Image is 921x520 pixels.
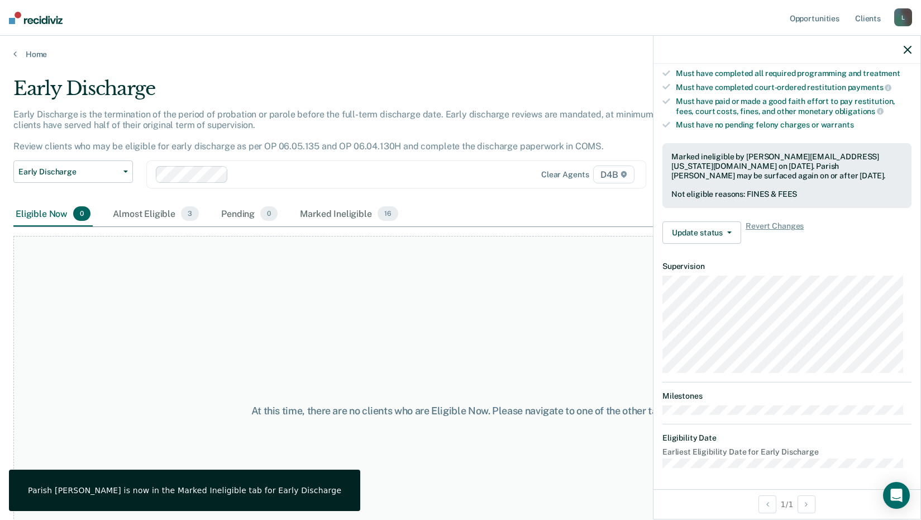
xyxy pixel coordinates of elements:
div: L [894,8,912,26]
div: Clear agents [541,170,589,179]
div: Early Discharge [13,77,704,109]
span: Early Discharge [18,167,119,177]
div: At this time, there are no clients who are Eligible Now. Please navigate to one of the other tabs. [237,405,684,417]
dt: Eligibility Date [662,433,912,443]
div: Must have no pending felony charges or [676,120,912,130]
span: 3 [181,206,199,221]
dt: Earliest Eligibility Date for Early Discharge [662,447,912,457]
div: Marked ineligible by [PERSON_NAME][EMAIL_ADDRESS][US_STATE][DOMAIN_NAME] on [DATE]. Parish [PERSO... [671,152,903,180]
div: Parish [PERSON_NAME] is now in the Marked Ineligible tab for Early Discharge [28,485,341,495]
img: Recidiviz [9,12,63,24]
div: Eligible Now [13,202,93,226]
dt: Supervision [662,262,912,271]
span: Revert Changes [746,221,804,244]
a: Home [13,49,908,59]
div: 1 / 1 [653,489,920,519]
span: warrants [821,120,854,129]
span: treatment [863,69,900,78]
span: 16 [378,206,398,221]
span: 0 [73,206,90,221]
div: Not eligible reasons: FINES & FEES [671,190,903,199]
button: Update status [662,221,741,244]
button: Previous Opportunity [758,495,776,513]
div: Open Intercom Messenger [883,482,910,509]
span: payments [848,83,892,92]
p: Early Discharge is the termination of the period of probation or parole before the full-term disc... [13,109,677,152]
div: Marked Ineligible [298,202,400,226]
div: Must have completed court-ordered restitution [676,82,912,92]
dt: Milestones [662,391,912,401]
span: obligations [835,107,884,116]
div: Must have completed all required programming and [676,69,912,78]
span: 0 [260,206,278,221]
div: Pending [219,202,280,226]
button: Next Opportunity [798,495,815,513]
div: Almost Eligible [111,202,201,226]
div: Must have paid or made a good faith effort to pay restitution, fees, court costs, fines, and othe... [676,97,912,116]
span: D4B [593,166,634,183]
